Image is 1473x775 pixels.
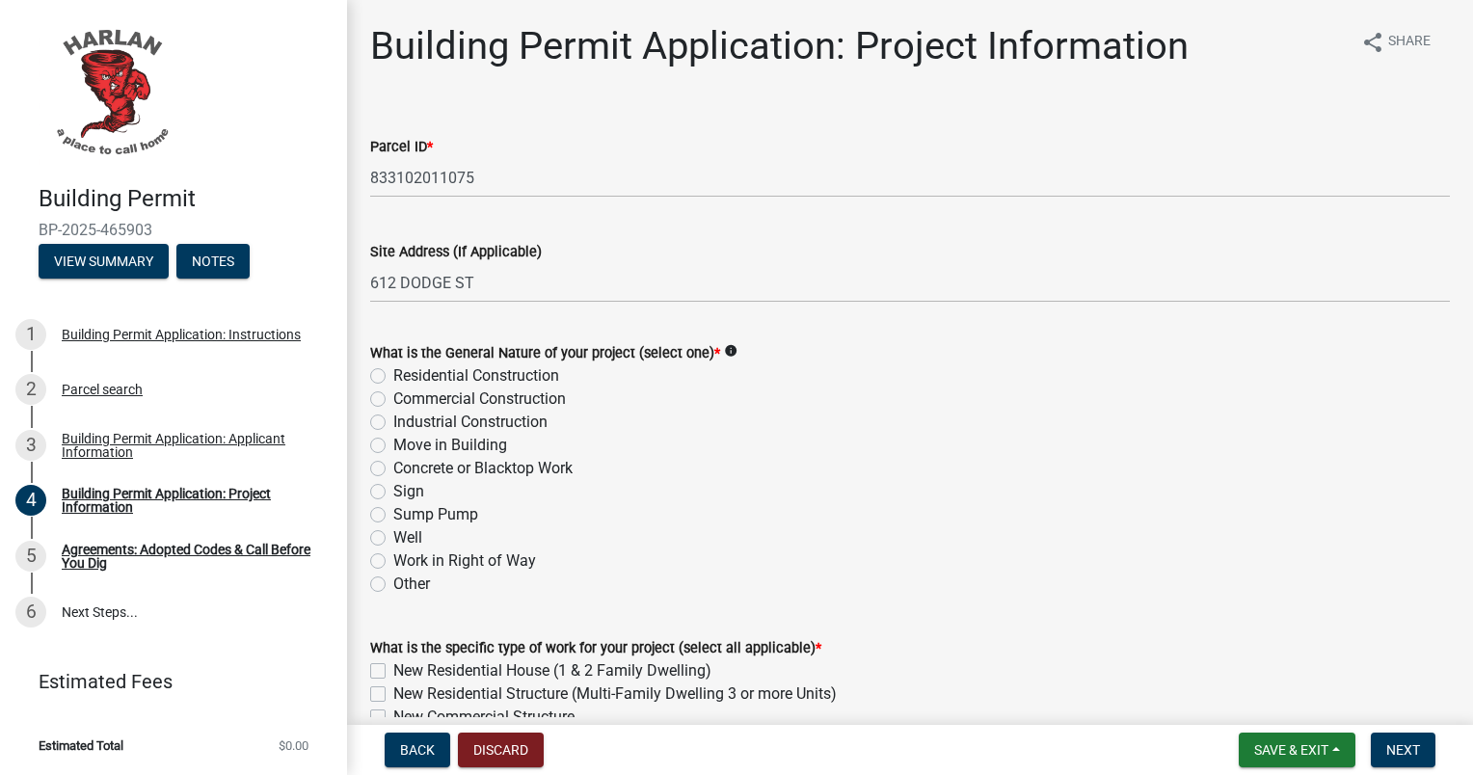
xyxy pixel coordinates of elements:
[15,662,316,701] a: Estimated Fees
[15,430,46,461] div: 3
[15,541,46,572] div: 5
[385,733,450,767] button: Back
[39,221,308,239] span: BP-2025-465903
[393,480,424,503] label: Sign
[1361,31,1384,54] i: share
[62,383,143,396] div: Parcel search
[370,23,1189,69] h1: Building Permit Application: Project Information
[393,387,566,411] label: Commercial Construction
[39,739,123,752] span: Estimated Total
[39,185,332,213] h4: Building Permit
[39,254,169,270] wm-modal-confirm: Summary
[393,364,559,387] label: Residential Construction
[393,503,478,526] label: Sump Pump
[1386,742,1420,758] span: Next
[1371,733,1435,767] button: Next
[62,487,316,514] div: Building Permit Application: Project Information
[62,432,316,459] div: Building Permit Application: Applicant Information
[370,141,433,154] label: Parcel ID
[279,739,308,752] span: $0.00
[393,682,837,706] label: New Residential Structure (Multi-Family Dwelling 3 or more Units)
[393,549,536,573] label: Work in Right of Way
[1346,23,1446,61] button: shareShare
[393,526,422,549] label: Well
[370,347,720,361] label: What is the General Nature of your project (select one)
[15,485,46,516] div: 4
[1388,31,1431,54] span: Share
[393,411,548,434] label: Industrial Construction
[400,742,435,758] span: Back
[393,457,573,480] label: Concrete or Blacktop Work
[15,597,46,628] div: 6
[39,20,183,165] img: City of Harlan, Iowa
[724,344,737,358] i: info
[393,573,430,596] label: Other
[393,434,507,457] label: Move in Building
[176,254,250,270] wm-modal-confirm: Notes
[15,319,46,350] div: 1
[176,244,250,279] button: Notes
[393,706,575,729] label: New Commercial Structure
[62,543,316,570] div: Agreements: Adopted Codes & Call Before You Dig
[370,246,542,259] label: Site Address (If Applicable)
[370,642,821,655] label: What is the specific type of work for your project (select all applicable)
[15,374,46,405] div: 2
[62,328,301,341] div: Building Permit Application: Instructions
[1254,742,1328,758] span: Save & Exit
[393,659,711,682] label: New Residential House (1 & 2 Family Dwelling)
[39,244,169,279] button: View Summary
[458,733,544,767] button: Discard
[1239,733,1355,767] button: Save & Exit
